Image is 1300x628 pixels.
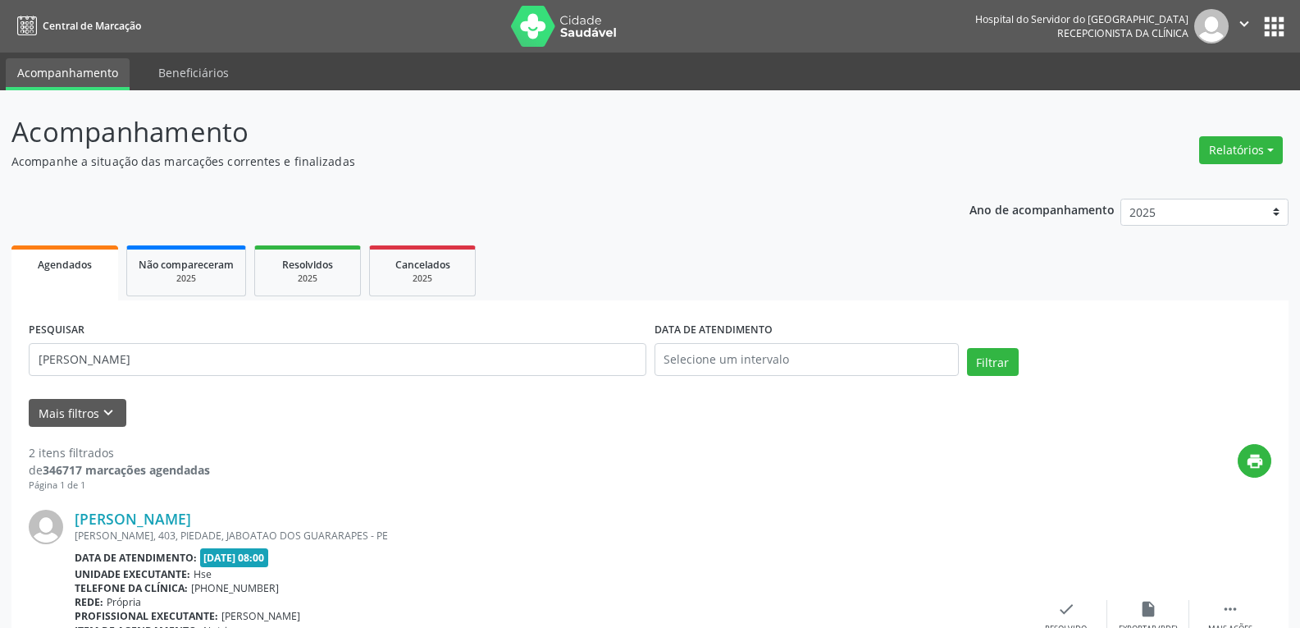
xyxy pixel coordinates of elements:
strong: 346717 marcações agendadas [43,462,210,478]
i: check [1057,600,1075,618]
b: Telefone da clínica: [75,581,188,595]
p: Acompanhe a situação das marcações correntes e finalizadas [11,153,905,170]
div: Hospital do Servidor do [GEOGRAPHIC_DATA] [975,12,1188,26]
button: Mais filtroskeyboard_arrow_down [29,399,126,428]
label: PESQUISAR [29,318,84,343]
input: Nome, código do beneficiário ou CPF [29,343,646,376]
span: [PHONE_NUMBER] [191,581,279,595]
div: 2 itens filtrados [29,444,210,461]
button: print [1238,444,1271,478]
span: Hse [194,567,212,581]
b: Data de atendimento: [75,551,197,565]
span: Recepcionista da clínica [1057,26,1188,40]
p: Acompanhamento [11,112,905,153]
i:  [1235,15,1253,33]
div: 2025 [267,273,349,285]
p: Ano de acompanhamento [969,199,1115,219]
input: Selecione um intervalo [655,343,959,376]
span: [DATE] 08:00 [200,548,269,567]
div: de [29,461,210,479]
span: Própria [107,595,141,609]
span: Resolvidos [282,258,333,272]
b: Profissional executante: [75,609,218,623]
div: 2025 [381,273,463,285]
span: [PERSON_NAME] [221,609,300,623]
img: img [29,510,63,544]
span: Agendados [38,258,92,272]
a: [PERSON_NAME] [75,510,191,528]
i:  [1221,600,1239,618]
button: apps [1260,12,1289,41]
i: print [1246,452,1264,470]
button:  [1229,9,1260,44]
div: 2025 [139,273,234,285]
a: Acompanhamento [6,58,130,90]
span: Cancelados [395,258,450,272]
div: Página 1 de 1 [29,479,210,493]
label: DATA DE ATENDIMENTO [655,318,773,343]
div: [PERSON_NAME], 403, PIEDADE, JABOATAO DOS GUARARAPES - PE [75,529,1025,543]
img: img [1194,9,1229,44]
span: Não compareceram [139,258,234,272]
i: insert_drive_file [1139,600,1157,618]
a: Central de Marcação [11,12,141,39]
b: Unidade executante: [75,567,190,581]
span: Central de Marcação [43,19,141,33]
a: Beneficiários [147,58,240,87]
b: Rede: [75,595,103,609]
i: keyboard_arrow_down [99,404,117,422]
button: Relatórios [1199,136,1283,164]
button: Filtrar [967,348,1019,376]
